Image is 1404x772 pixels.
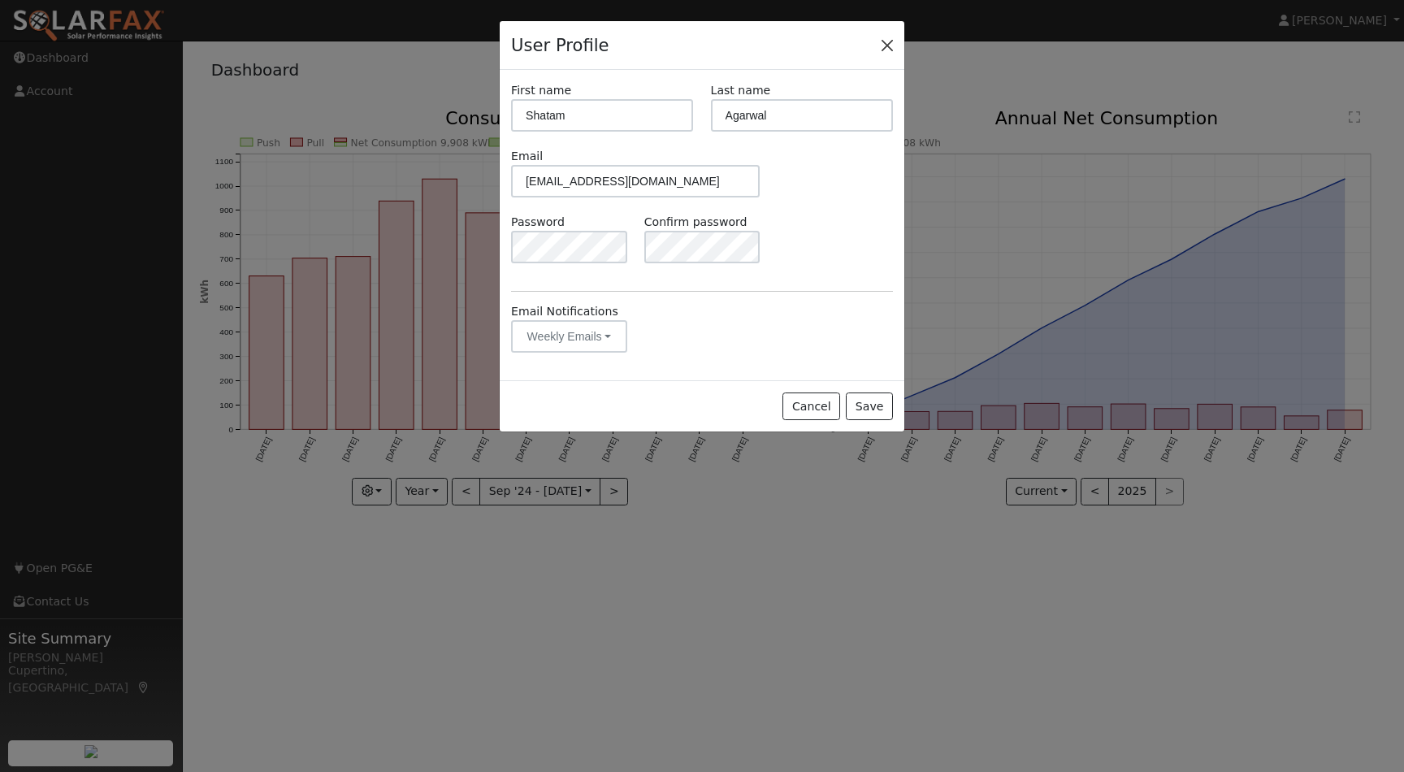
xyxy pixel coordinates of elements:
button: Weekly Emails [511,320,627,353]
label: Email [511,148,543,165]
label: Password [511,214,565,231]
label: Last name [711,82,771,99]
button: Cancel [782,393,840,420]
label: Confirm password [644,214,747,231]
label: Email Notifications [511,303,618,320]
button: Close [876,33,899,56]
label: First name [511,82,571,99]
h4: User Profile [511,33,609,59]
button: Save [846,393,893,420]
